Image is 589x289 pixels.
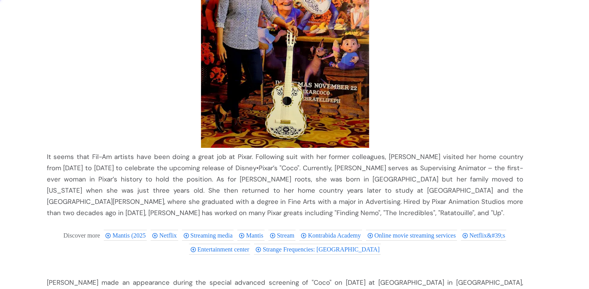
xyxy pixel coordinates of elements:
div: Netflix&#39;s [461,230,506,241]
span: Strange Frequencies: [GEOGRAPHIC_DATA] [263,246,382,253]
div: Mantis [237,230,264,241]
div: Kontrabida Academy [299,230,362,241]
span: Stream [277,232,297,239]
span: Mantis (2025 [112,232,148,239]
div: These are topics related to the article that might interest you [64,230,100,241]
span: Entertainment center [197,246,252,253]
span: Streaming media [191,232,235,239]
span: Netflix&#39;s [469,232,507,239]
div: Streaming media [182,230,234,241]
div: Stream [268,230,295,241]
div: Online movie streaming services [366,230,457,241]
div: Strange Frequencies: Taiwan Killer Hospital [254,244,381,255]
div: It seems that Fil-Am artists have been doing a great job at Pixar. Following suit with her former... [47,151,523,219]
span: Netflix [159,232,179,239]
div: Netflix [151,230,178,241]
span: Kontrabida Academy [308,232,363,239]
span: Mantis [246,232,265,239]
div: Entertainment center [189,244,251,255]
span: Online movie streaming services [374,232,458,239]
div: Mantis (2025 [104,230,147,241]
